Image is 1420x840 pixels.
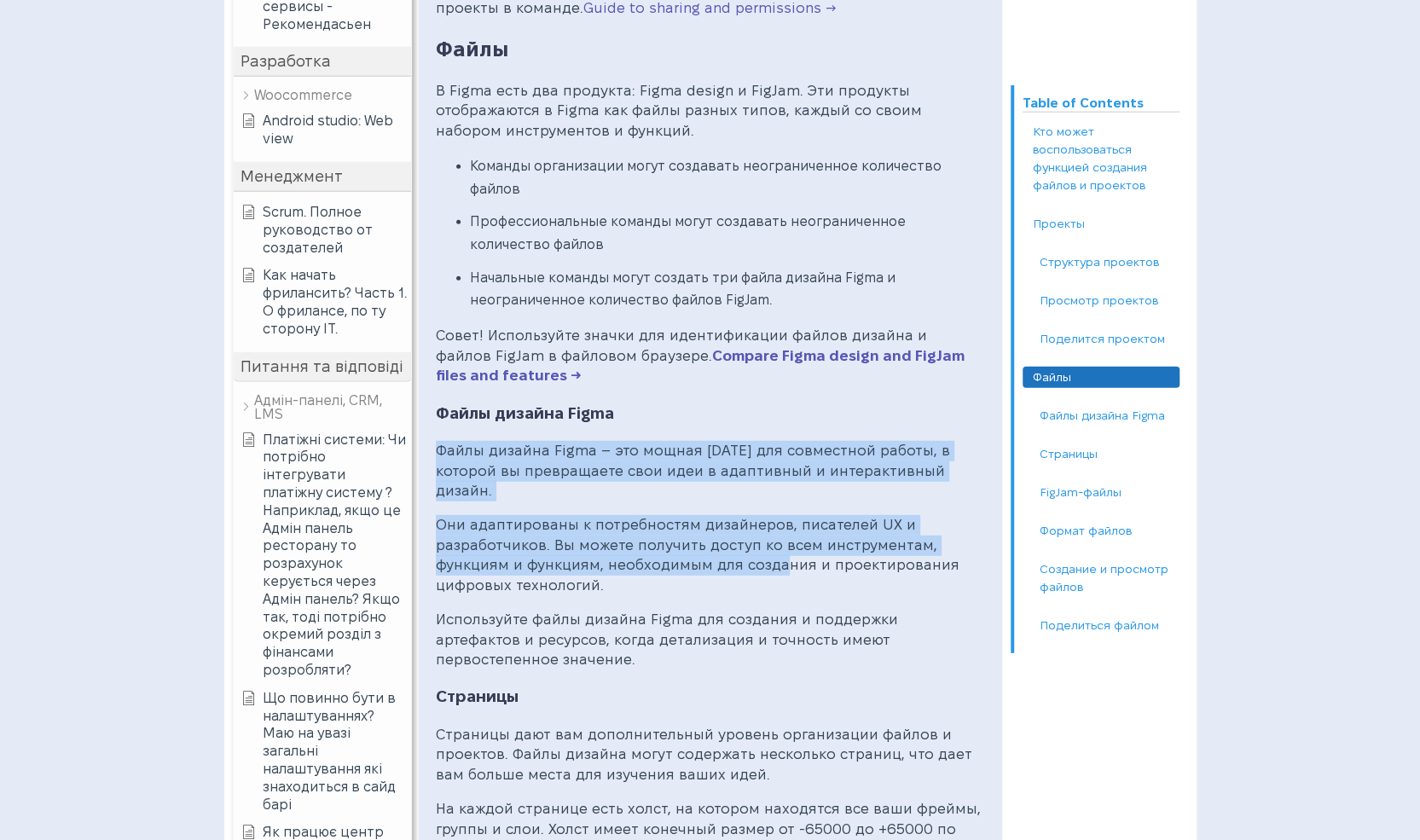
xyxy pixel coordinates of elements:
a: Формат файлов [1023,520,1179,542]
nav: Article outline [1023,113,1179,645]
a: Платіжні системи: Чи потрібно інтегрувати платіжну систему ? Наприклад, якщо це Адмін панель рест... [242,432,407,680]
a: Страницы [1023,443,1179,465]
h2: Файлы [436,35,985,64]
span: Платіжні системи: Чи потрібно інтегрувати платіжну систему ? Наприклад, якщо це Адмін панель рест... [263,432,407,680]
a: Scrum. Полное руководство от создателей [242,204,407,257]
p: Страницы дают вам дополнительный уровень организации файлов и проектов. Файлы дизайна могут содер... [436,725,985,785]
h3: Файлы дизайна Figma [436,403,985,426]
li: Команды организации могут создавать неограниченное количество файлов [470,155,985,200]
p: Совет! Используйте значки для идентификации файлов дизайна и файлов FigJam в файловом браузере. [436,326,985,386]
a: Создание и просмотр файлов [1023,559,1179,598]
h3: Адмін-панелі, CRM, LMS [254,394,407,421]
a: Проекты [1023,213,1179,235]
a: Просмотр проектов [1023,290,1179,311]
span: Що повинно бути в налаштуваннях? Маю на увазі загальні налаштування які знаходиться в сайд барі [263,690,407,814]
a: FigJam-файлы [1023,482,1179,503]
p: Они адаптированы к потребностям дизайнеров, писателей UX и разработчиков. Вы можете получить дост... [436,515,985,595]
p: Файлы дизайна Figma – это мощная [DATE] для совместной работы, в которой вы превращаете свои идеи... [436,441,985,501]
h3: Страницы [436,686,985,709]
a: Android studio: Web view [242,113,407,148]
a: Поделится проектом [1023,328,1179,350]
span: Android studio: Web view [263,113,407,148]
li: Профессиональные команды могут создавать неограниченное количество файлов [470,211,985,256]
a: Що повинно бути в налаштуваннях? Маю на увазі загальні налаштування які знаходиться в сайд барі [242,690,407,814]
p: Используйте файлы дизайна Figma для создания и поддержки артефактов и ресурсов, когда детализация... [436,610,985,670]
span: Как начать фрилансить? Часть 1. О фрилансе, по ту сторону IT. [263,267,407,338]
a: Кто может воспользоваться функцией создания файлов и проектов [1023,121,1179,196]
p: В Figma есть два продукта: Figma design и FigJam. Эти продукты отображаются в Figma как файлы раз... [436,81,985,142]
a: Поделиться файлом [1023,615,1179,636]
h2: Разработка [241,54,331,69]
h2: Питання та відповіді [241,359,403,374]
a: Как начать фрилансить? Часть 1. О фрилансе, по ту сторону IT. [242,267,407,338]
h3: Woocommerce [254,89,352,102]
a: Файлы [1023,367,1179,388]
h4: Table of Contents [1023,94,1179,113]
a: Файлы дизайна Figma [1023,405,1179,426]
span: Scrum. Полное руководство от создателей [263,204,407,257]
h2: Менеджмент [241,169,343,184]
li: Начальные команды могут создать три файла дизайна Figma и неограниченное количество файлов FigJam. [470,267,985,312]
a: Структура проектов [1023,252,1179,273]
